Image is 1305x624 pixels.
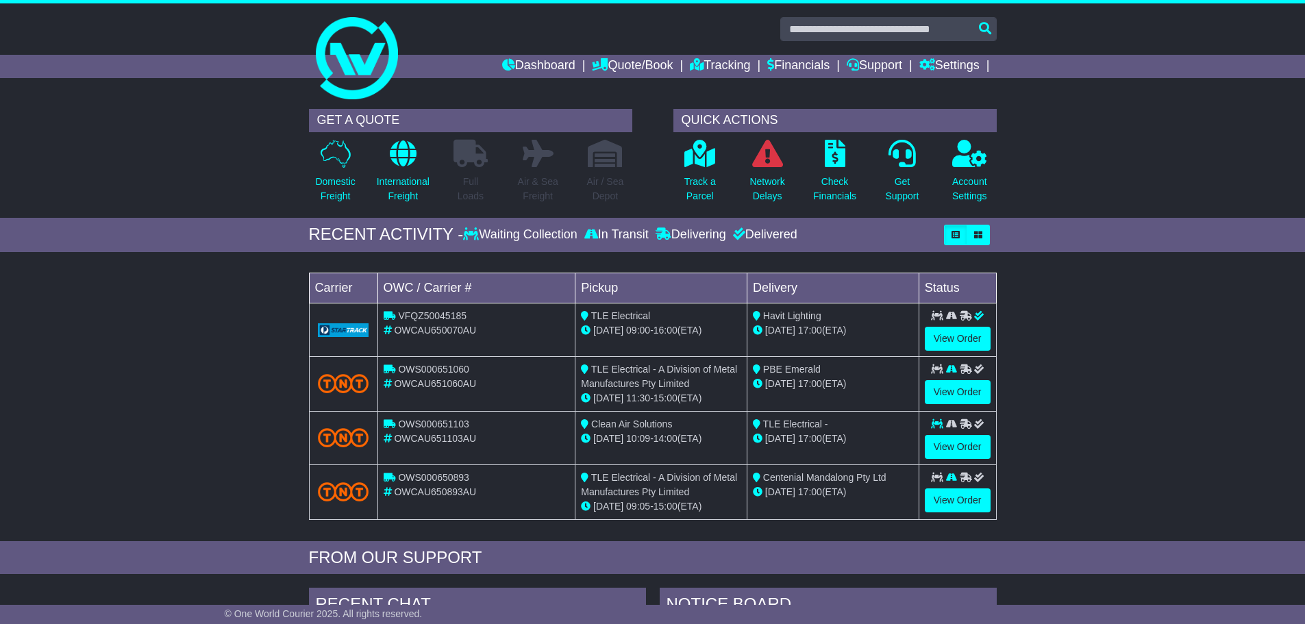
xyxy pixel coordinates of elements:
[309,548,997,568] div: FROM OUR SUPPORT
[463,227,580,242] div: Waiting Collection
[394,325,476,336] span: OWCAU650070AU
[394,433,476,444] span: OWCAU651103AU
[309,273,377,303] td: Carrier
[749,139,785,211] a: NetworkDelays
[812,139,857,211] a: CheckFinancials
[654,325,678,336] span: 16:00
[581,323,741,338] div: - (ETA)
[581,391,741,405] div: - (ETA)
[952,175,987,203] p: Account Settings
[749,175,784,203] p: Network Delays
[765,378,795,389] span: [DATE]
[309,109,632,132] div: GET A QUOTE
[747,273,919,303] td: Delivery
[376,139,430,211] a: InternationalFreight
[730,227,797,242] div: Delivered
[225,608,423,619] span: © One World Courier 2025. All rights reserved.
[394,378,476,389] span: OWCAU651060AU
[394,486,476,497] span: OWCAU650893AU
[673,109,997,132] div: QUICK ACTIONS
[798,378,822,389] span: 17:00
[587,175,624,203] p: Air / Sea Depot
[847,55,902,78] a: Support
[581,432,741,446] div: - (ETA)
[765,433,795,444] span: [DATE]
[654,433,678,444] span: 14:00
[581,227,652,242] div: In Transit
[798,433,822,444] span: 17:00
[765,325,795,336] span: [DATE]
[763,310,821,321] span: Havit Lighting
[592,55,673,78] a: Quote/Book
[763,419,828,429] span: TLE Electrical -
[753,432,913,446] div: (ETA)
[652,227,730,242] div: Delivering
[654,392,678,403] span: 15:00
[518,175,558,203] p: Air & Sea Freight
[753,323,913,338] div: (ETA)
[798,325,822,336] span: 17:00
[925,488,991,512] a: View Order
[315,175,355,203] p: Domestic Freight
[684,175,716,203] p: Track a Parcel
[318,428,369,447] img: TNT_Domestic.png
[626,433,650,444] span: 10:09
[318,482,369,501] img: TNT_Domestic.png
[626,392,650,403] span: 11:30
[813,175,856,203] p: Check Financials
[377,175,430,203] p: International Freight
[318,323,369,337] img: GetCarrierServiceLogo
[753,377,913,391] div: (ETA)
[309,225,464,245] div: RECENT ACTIVITY -
[581,499,741,514] div: - (ETA)
[654,501,678,512] span: 15:00
[502,55,575,78] a: Dashboard
[885,175,919,203] p: Get Support
[884,139,919,211] a: GetSupport
[593,433,623,444] span: [DATE]
[753,485,913,499] div: (ETA)
[398,310,467,321] span: VFQZ50045185
[398,364,469,375] span: OWS000651060
[453,175,488,203] p: Full Loads
[575,273,747,303] td: Pickup
[690,55,750,78] a: Tracking
[763,472,886,483] span: Centenial Mandalong Pty Ltd
[952,139,988,211] a: AccountSettings
[377,273,575,303] td: OWC / Carrier #
[398,419,469,429] span: OWS000651103
[925,435,991,459] a: View Order
[314,139,356,211] a: DomesticFreight
[684,139,717,211] a: Track aParcel
[925,327,991,351] a: View Order
[593,325,623,336] span: [DATE]
[318,374,369,392] img: TNT_Domestic.png
[626,501,650,512] span: 09:05
[925,380,991,404] a: View Order
[767,55,830,78] a: Financials
[593,392,623,403] span: [DATE]
[581,472,737,497] span: TLE Electrical - A Division of Metal Manufactures Pty Limited
[581,364,737,389] span: TLE Electrical - A Division of Metal Manufactures Pty Limited
[763,364,821,375] span: PBE Emerald
[591,310,650,321] span: TLE Electrical
[919,273,996,303] td: Status
[593,501,623,512] span: [DATE]
[398,472,469,483] span: OWS000650893
[798,486,822,497] span: 17:00
[765,486,795,497] span: [DATE]
[591,419,672,429] span: Clean Air Solutions
[626,325,650,336] span: 09:00
[919,55,980,78] a: Settings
